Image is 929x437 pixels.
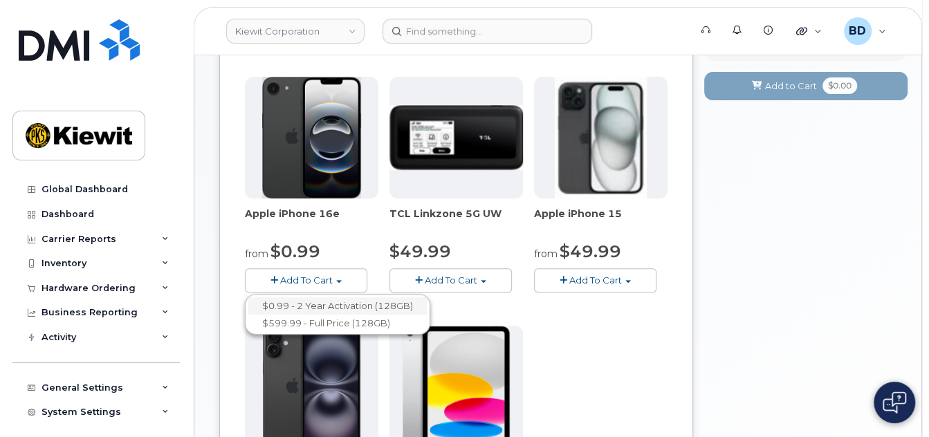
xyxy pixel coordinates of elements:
a: $599.99 - Full Price (128GB) [248,315,427,332]
div: Quicklinks [787,17,831,45]
span: $0.99 [270,241,320,261]
img: Open chat [883,391,906,413]
img: linkzone5g.png [389,105,523,170]
span: Add To Cart [425,275,477,286]
div: TCL Linkzone 5G UW [389,207,523,234]
span: Add to Cart [765,80,817,93]
img: iphone16e.png [262,77,362,198]
div: Apple iPhone 15 [534,207,668,234]
button: Add to Cart $0.00 [704,72,908,100]
div: Barbara Dye [834,17,896,45]
small: from [245,248,268,260]
a: Kiewit Corporation [226,19,365,44]
button: Add To Cart [245,268,367,292]
span: $49.99 [560,241,621,261]
span: BD [849,23,866,39]
span: $49.99 [389,241,451,261]
small: from [534,248,558,260]
span: Add To Cart [569,275,622,286]
span: $0.00 [822,77,857,94]
img: iphone15.jpg [555,77,647,198]
span: Add To Cart [280,275,333,286]
input: Find something... [383,19,592,44]
button: Add To Cart [389,268,512,292]
div: Apple iPhone 16e [245,207,378,234]
button: Add To Cart [534,268,656,292]
a: $0.99 - 2 Year Activation (128GB) [248,297,427,315]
